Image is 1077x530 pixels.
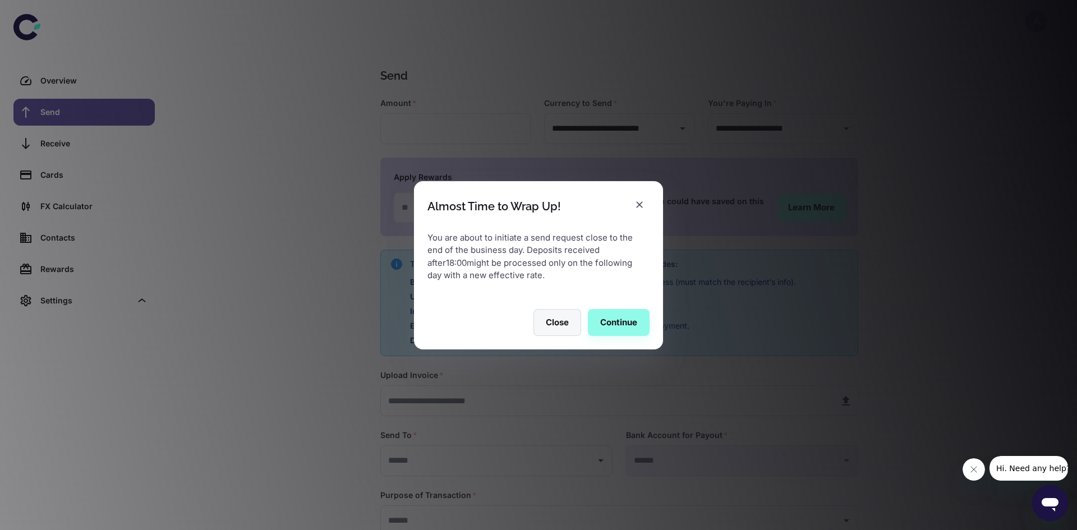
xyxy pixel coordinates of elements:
[427,200,561,213] div: Almost Time to Wrap Up!
[1032,485,1068,521] iframe: Button to launch messaging window
[963,458,985,481] iframe: Close message
[7,8,81,17] span: Hi. Need any help?
[427,232,650,282] p: You are about to initiate a send request close to the end of the business day. Deposits received ...
[588,309,650,336] button: Continue
[533,309,581,336] button: Close
[989,456,1068,481] iframe: Message from company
